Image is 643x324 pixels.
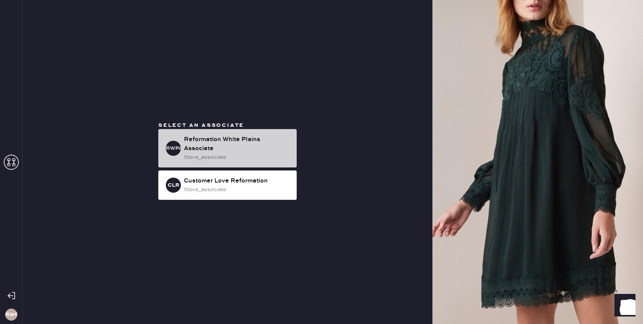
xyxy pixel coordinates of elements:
[5,312,17,317] h3: RWP
[158,122,244,129] span: Select an associate
[168,183,179,188] h3: CLR
[184,186,291,194] div: store_associate
[184,153,291,161] div: store_associate
[184,176,291,186] div: Customer Love Reformation
[166,146,181,151] h3: RWPA
[607,290,640,322] iframe: Front Chat
[184,135,291,153] div: Reformation White Plains Associate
